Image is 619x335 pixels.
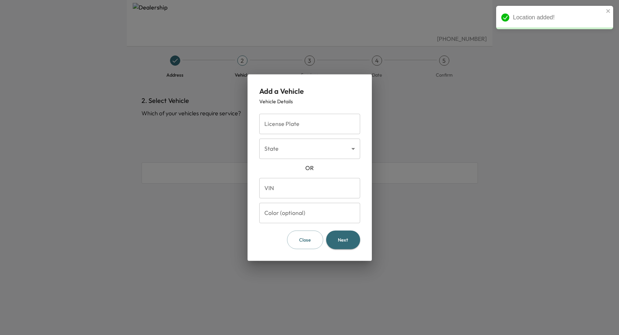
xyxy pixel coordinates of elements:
div: Vehicle Details [259,98,360,105]
button: Next [326,231,360,249]
div: OR [259,163,360,172]
button: Close [287,231,323,249]
button: close [606,8,611,14]
div: Location added! [496,6,613,29]
div: Add a Vehicle [259,86,360,96]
